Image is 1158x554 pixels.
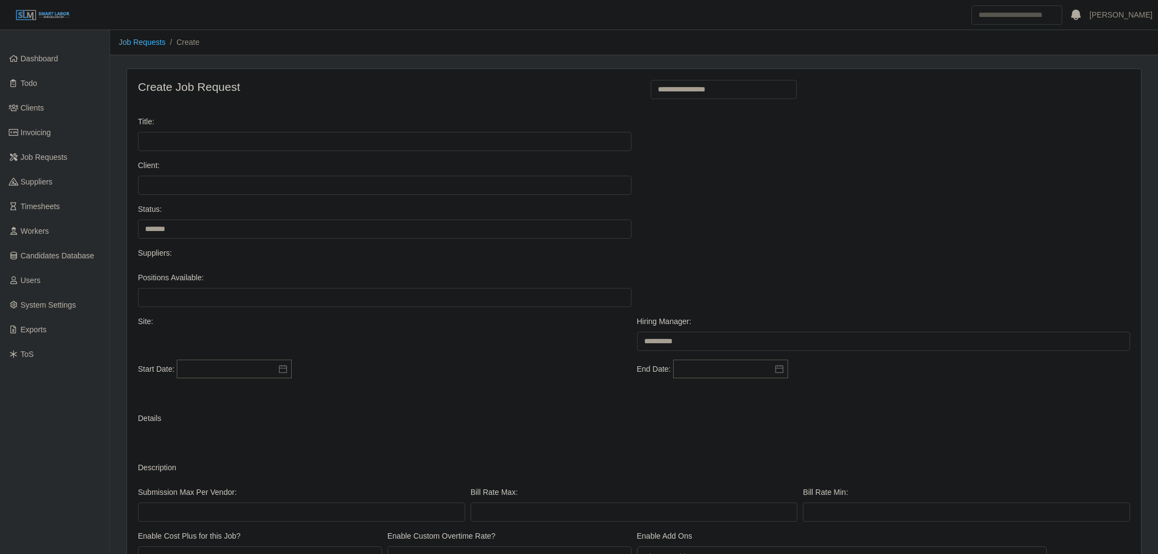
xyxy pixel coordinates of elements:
label: Client: [138,160,160,171]
label: Title: [138,116,154,128]
li: Create [166,37,200,48]
label: Details [138,413,161,424]
h4: Create Job Request [138,80,626,94]
span: Dashboard [21,54,59,63]
a: [PERSON_NAME] [1090,9,1153,21]
label: End Date: [637,363,671,375]
label: Bill Rate Min: [803,487,848,498]
img: SLM Logo [15,9,70,21]
label: Enable Cost Plus for this Job? [138,530,241,542]
a: Job Requests [119,38,166,47]
span: Candidates Database [21,251,95,260]
span: Job Requests [21,153,68,161]
label: Start Date: [138,363,175,375]
span: Exports [21,325,47,334]
span: ToS [21,350,34,359]
label: Suppliers: [138,247,172,259]
label: Positions Available: [138,272,204,284]
span: System Settings [21,301,76,309]
label: Enable Custom Overtime Rate? [387,530,496,542]
label: Site: [138,316,153,327]
span: Suppliers [21,177,53,186]
span: Clients [21,103,44,112]
label: Status: [138,204,162,215]
span: Todo [21,79,37,88]
input: Search [971,5,1062,25]
span: Users [21,276,41,285]
span: Timesheets [21,202,60,211]
label: Hiring Manager: [637,316,692,327]
label: Description [138,462,176,474]
label: Enable Add Ons [637,530,692,542]
span: Invoicing [21,128,51,137]
label: Submission Max Per Vendor: [138,487,237,498]
span: Workers [21,227,49,235]
label: Bill Rate Max: [471,487,518,498]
